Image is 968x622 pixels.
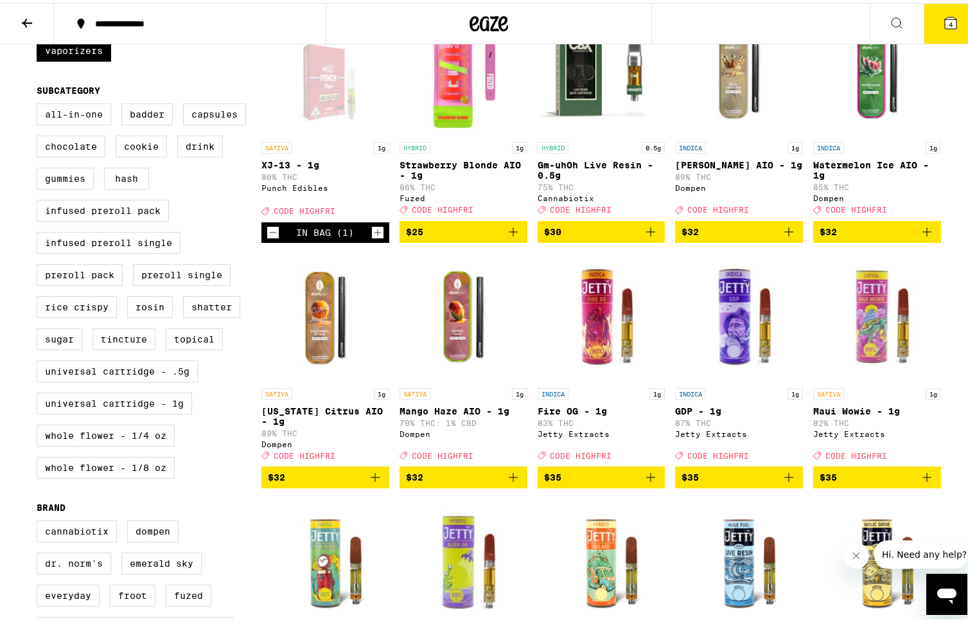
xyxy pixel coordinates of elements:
[37,197,169,218] label: Infused Preroll Pack
[675,416,803,424] p: 87% THC
[37,422,175,443] label: Whole Flower - 1/4 oz
[949,17,953,25] span: 4
[675,170,803,178] p: 89% THC
[412,449,473,457] span: CODE HIGHFRI
[37,293,117,315] label: Rice Crispy
[37,454,175,475] label: Whole Flower - 1/8 oz
[37,229,180,251] label: Infused Preroll Single
[926,385,941,396] p: 1g
[177,132,223,154] label: Drink
[813,4,941,217] a: Open page for Watermelon Ice AIO - 1g from Dompen
[825,449,887,457] span: CODE HIGHFRI
[682,469,699,479] span: $35
[37,357,198,379] label: Universal Cartridge - .5g
[538,463,665,485] button: Add to bag
[550,449,612,457] span: CODE HIGHFRI
[538,250,665,463] a: Open page for Fire OG - 1g from Jetty Extracts
[37,499,66,510] legend: Brand
[37,37,111,58] label: Vaporizers
[400,250,527,378] img: Dompen - Mango Haze AIO - 1g
[675,385,706,396] p: INDICA
[874,537,967,565] iframe: Message from company
[675,157,803,167] p: [PERSON_NAME] AIO - 1g
[682,224,699,234] span: $32
[675,463,803,485] button: Add to bag
[538,4,665,132] img: Cannabiotix - Gm-uhOh Live Resin - 0.5g
[127,517,179,539] label: Dompen
[642,139,665,150] p: 0.5g
[400,385,430,396] p: SATIVA
[813,4,941,132] img: Dompen - Watermelon Ice AIO - 1g
[261,170,389,178] p: 80% THC
[37,164,94,186] label: Gummies
[261,250,389,378] img: Dompen - California Citrus AIO - 1g
[183,100,246,122] label: Capsules
[538,416,665,424] p: 83% THC
[133,261,231,283] label: Preroll Single
[538,191,665,199] div: Cannabiotix
[788,385,803,396] p: 1g
[274,204,335,213] span: CODE HIGHFRI
[261,250,389,463] a: Open page for California Citrus AIO - 1g from Dompen
[400,218,527,240] button: Add to bag
[37,325,82,347] label: Sugar
[37,82,100,93] legend: Subcategory
[675,250,803,463] a: Open page for GDP - 1g from Jetty Extracts
[675,4,803,217] a: Open page for King Louis XIII AIO - 1g from Dompen
[813,403,941,413] p: Maui Wowie - 1g
[538,180,665,188] p: 75% THC
[538,403,665,413] p: Fire OG - 1g
[820,224,837,234] span: $32
[544,224,561,234] span: $30
[544,469,561,479] span: $35
[825,203,887,211] span: CODE HIGHFRI
[550,203,612,211] span: CODE HIGHFRI
[37,261,123,283] label: Preroll Pack
[412,203,473,211] span: CODE HIGHFRI
[400,427,527,435] div: Dompen
[37,132,105,154] label: Chocolate
[37,517,117,539] label: Cannabiotix
[400,191,527,199] div: Fuzed
[538,4,665,217] a: Open page for Gm-uhOh Live Resin - 0.5g from Cannabiotix
[400,180,527,188] p: 86% THC
[538,218,665,240] button: Add to bag
[92,325,155,347] label: Tincture
[813,191,941,199] div: Dompen
[813,139,844,150] p: INDICA
[675,250,803,378] img: Jetty Extracts - GDP - 1g
[813,427,941,435] div: Jetty Extracts
[400,403,527,413] p: Mango Haze AIO - 1g
[813,463,941,485] button: Add to bag
[296,224,354,235] div: In Bag (1)
[127,293,173,315] label: Rosin
[261,403,389,423] p: [US_STATE] Citrus AIO - 1g
[400,416,527,424] p: 79% THC: 1% CBD
[261,4,389,218] a: Open page for XJ-13 - 1g from Punch Edibles
[687,203,749,211] span: CODE HIGHFRI
[813,157,941,177] p: Watermelon Ice AIO - 1g
[261,463,389,485] button: Add to bag
[371,223,384,236] button: Increment
[374,385,389,396] p: 1g
[813,385,844,396] p: SATIVA
[675,139,706,150] p: INDICA
[166,582,211,603] label: Fuzed
[512,385,527,396] p: 1g
[406,469,423,479] span: $32
[820,469,837,479] span: $35
[400,139,430,150] p: HYBRID
[110,582,155,603] label: Froot
[121,100,173,122] label: Badder
[261,181,389,189] div: Punch Edibles
[813,250,941,378] img: Jetty Extracts - Maui Wowie - 1g
[538,250,665,378] img: Jetty Extracts - Fire OG - 1g
[261,426,389,434] p: 89% THC
[813,250,941,463] a: Open page for Maui Wowie - 1g from Jetty Extracts
[261,139,292,150] p: SATIVA
[261,385,292,396] p: SATIVA
[400,250,527,463] a: Open page for Mango Haze AIO - 1g from Dompen
[406,224,423,234] span: $25
[788,139,803,150] p: 1g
